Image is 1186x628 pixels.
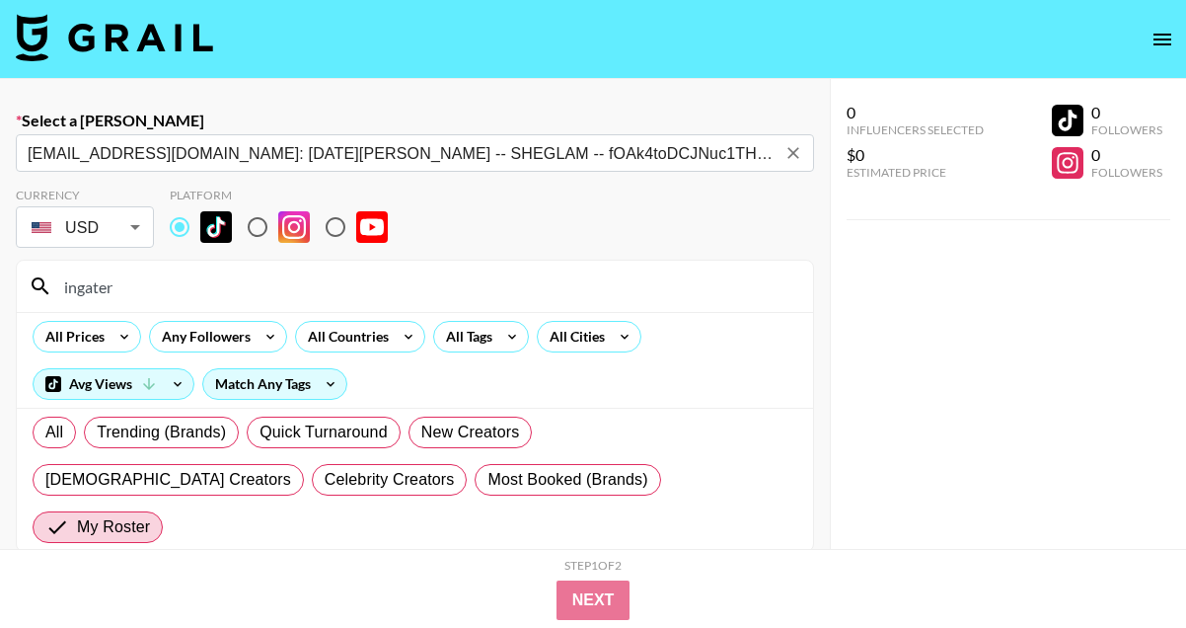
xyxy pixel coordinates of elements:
div: 0 [847,103,984,122]
div: Any Followers [150,322,255,352]
span: New Creators [421,421,520,444]
span: My Roster [77,515,150,539]
span: Quick Turnaround [259,421,388,444]
span: Most Booked (Brands) [487,468,647,492]
img: YouTube [356,211,388,243]
span: Trending (Brands) [97,421,226,444]
div: All Tags [434,322,496,352]
div: Followers [1091,165,1162,180]
img: Instagram [278,211,310,243]
div: Platform [170,188,404,202]
div: All Cities [538,322,609,352]
span: All [45,421,63,444]
div: Avg Views [34,369,193,399]
button: Clear [779,139,807,167]
button: Next [556,581,630,620]
div: Estimated Price [847,165,984,180]
div: All Countries [296,322,393,352]
div: $0 [847,145,984,165]
span: [DEMOGRAPHIC_DATA] Creators [45,468,291,492]
button: open drawer [1143,20,1182,59]
img: Grail Talent [16,14,213,61]
span: Celebrity Creators [325,468,455,492]
div: Currency [16,188,154,202]
div: USD [20,210,150,245]
div: Followers [1091,122,1162,137]
div: 0 [1091,145,1162,165]
div: Influencers Selected [847,122,984,137]
div: All Prices [34,322,109,352]
label: Select a [PERSON_NAME] [16,111,814,130]
div: 0 [1091,103,1162,122]
div: Match Any Tags [203,369,346,399]
img: TikTok [200,211,232,243]
input: Search by User Name [52,271,801,302]
div: Step 1 of 2 [564,558,622,573]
